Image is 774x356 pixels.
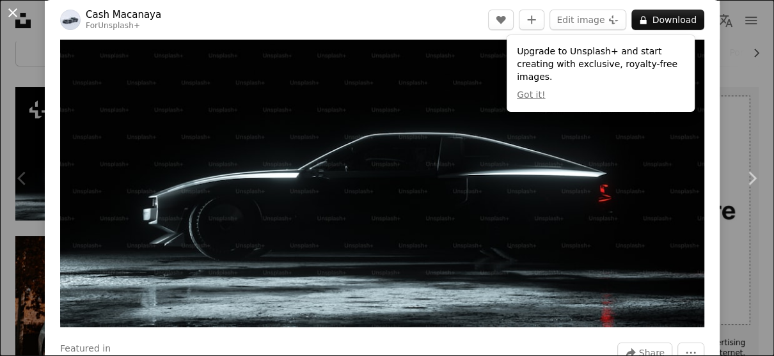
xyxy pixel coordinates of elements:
button: Like [488,10,514,30]
a: Unsplash+ [98,21,140,30]
button: Got it! [517,89,545,102]
h3: Featured in [60,343,111,355]
img: Go to Cash Macanaya's profile [60,10,81,30]
div: For [86,21,161,31]
a: Next [729,117,774,240]
button: Download [631,10,704,30]
button: Add to Collection [519,10,544,30]
button: Edit image [549,10,626,30]
a: Cash Macanaya [86,8,161,21]
div: Upgrade to Unsplash+ and start creating with exclusive, royalty-free images. [507,35,695,112]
